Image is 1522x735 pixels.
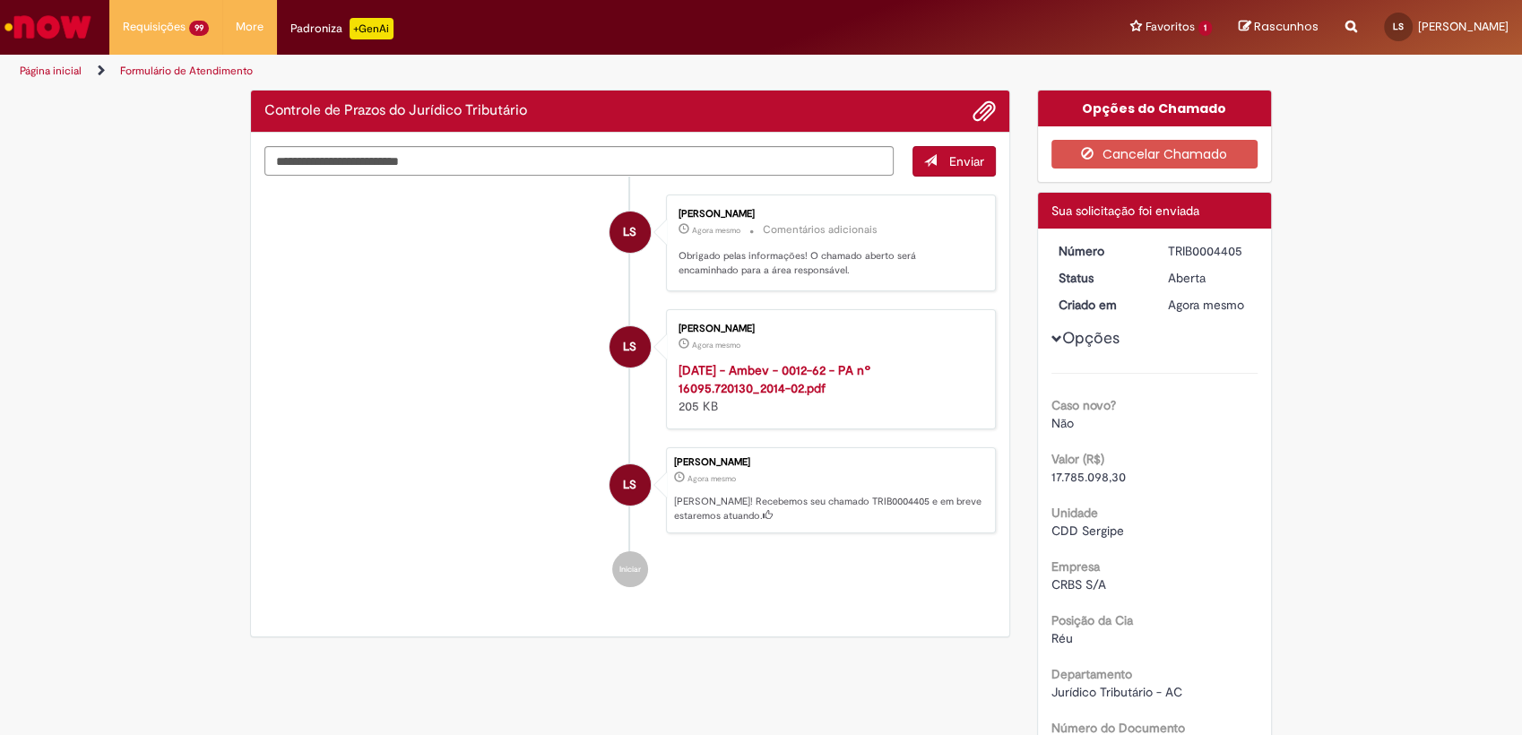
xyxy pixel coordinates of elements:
[1051,451,1104,467] b: Valor (R$)
[1418,19,1509,34] span: [PERSON_NAME]
[1051,469,1126,485] span: 17.785.098,30
[1051,666,1132,682] b: Departamento
[189,21,209,36] span: 99
[1198,21,1212,36] span: 1
[623,463,636,506] span: LS
[120,64,253,78] a: Formulário de Atendimento
[264,447,996,533] li: Larissa Sales
[1038,91,1272,126] div: Opções do Chamado
[1051,576,1106,592] span: CRBS S/A
[692,225,740,236] span: Agora mesmo
[679,249,977,277] p: Obrigado pelas informações! O chamado aberto será encaminhado para a área responsável.
[610,464,651,506] div: Larissa Sales
[623,325,636,368] span: LS
[264,146,894,177] textarea: Digite sua mensagem aqui...
[610,326,651,367] div: Larissa Sales
[687,473,736,484] time: 01/10/2025 15:04:26
[610,212,651,253] div: Larissa Sales
[1045,242,1155,260] dt: Número
[1051,397,1116,413] b: Caso novo?
[1168,297,1244,313] time: 01/10/2025 15:04:26
[674,457,986,468] div: [PERSON_NAME]
[1051,140,1258,169] button: Cancelar Chamado
[1051,612,1133,628] b: Posição da Cia
[679,362,870,396] a: [DATE] - Ambev - 0012-62 - PA nº 16095.720130_2014-02.pdf
[123,18,186,36] span: Requisições
[692,340,740,350] span: Agora mesmo
[1254,18,1319,35] span: Rascunhos
[1051,523,1124,539] span: CDD Sergipe
[1393,21,1404,32] span: LS
[1168,297,1244,313] span: Agora mesmo
[679,324,977,334] div: [PERSON_NAME]
[679,361,977,415] div: 205 KB
[692,340,740,350] time: 01/10/2025 15:04:11
[912,146,996,177] button: Enviar
[290,18,393,39] div: Padroniza
[1051,505,1098,521] b: Unidade
[20,64,82,78] a: Página inicial
[264,177,996,605] ul: Histórico de tíquete
[1051,684,1182,700] span: Jurídico Tributário - AC
[236,18,264,36] span: More
[350,18,393,39] p: +GenAi
[1045,269,1155,287] dt: Status
[1239,19,1319,36] a: Rascunhos
[1051,203,1199,219] span: Sua solicitação foi enviada
[687,473,736,484] span: Agora mesmo
[674,495,986,523] p: [PERSON_NAME]! Recebemos seu chamado TRIB0004405 e em breve estaremos atuando.
[1146,18,1195,36] span: Favoritos
[1051,630,1073,646] span: Réu
[623,211,636,254] span: LS
[692,225,740,236] time: 01/10/2025 15:04:25
[1045,296,1155,314] dt: Criado em
[763,222,878,238] small: Comentários adicionais
[1051,558,1100,575] b: Empresa
[1168,296,1251,314] div: 01/10/2025 15:04:26
[973,99,996,123] button: Adicionar anexos
[1168,242,1251,260] div: TRIB0004405
[13,55,1001,88] ul: Trilhas de página
[264,103,527,119] h2: Controle de Prazos do Jurídico Tributário Histórico de tíquete
[1051,415,1074,431] span: Não
[1168,269,1251,287] div: Aberta
[949,153,984,169] span: Enviar
[2,9,94,45] img: ServiceNow
[679,209,977,220] div: [PERSON_NAME]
